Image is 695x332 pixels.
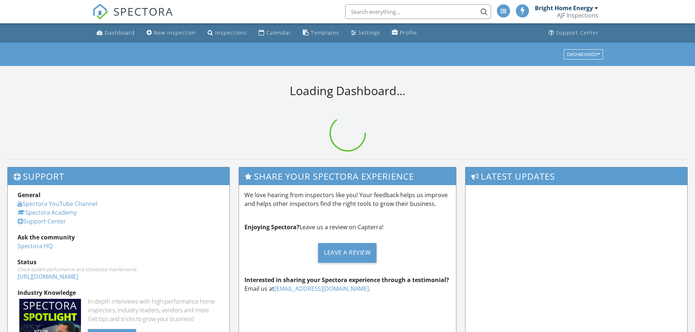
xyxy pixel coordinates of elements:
div: Dashboard [105,29,135,36]
div: New Inspection [154,29,196,36]
a: New Inspection [144,26,199,40]
img: The Best Home Inspection Software - Spectora [92,4,108,20]
div: Check system performance and scheduled maintenance. [18,266,220,272]
div: AJF Inspections [557,12,598,19]
p: Leave us a review on Capterra! [244,223,451,231]
div: Inspections [215,29,247,36]
div: Settings [358,29,380,36]
div: Leave a Review [318,243,377,263]
input: Search everything... [345,4,491,19]
button: Dashboards [564,49,603,59]
div: Templates [311,29,339,36]
a: [EMAIL_ADDRESS][DOMAIN_NAME] [274,285,369,293]
a: Spectora Academy [18,208,77,216]
strong: Interested in sharing your Spectora experience through a testimonial? [244,276,449,284]
a: Spectora HQ [18,242,53,250]
div: Ask the community [18,233,220,242]
a: Support Center [18,217,66,225]
div: Bright Home Energy [535,4,593,12]
span: SPECTORA [113,4,173,19]
h3: Latest Updates [466,167,687,185]
div: Support Center [556,29,599,36]
a: Leave a Review [244,237,451,268]
div: Dashboards [567,52,600,57]
p: We love hearing from inspectors like you! Your feedback helps us improve and helps other inspecto... [244,191,451,208]
div: Industry Knowledge [18,288,220,297]
a: Profile [389,26,420,40]
a: SPECTORA [92,10,173,25]
div: Profile [400,29,417,36]
p: Email us at . [244,276,451,293]
a: Settings [348,26,383,40]
strong: General [18,191,40,199]
strong: Enjoying Spectora? [244,223,300,231]
a: Calendar [256,26,294,40]
a: Spectora YouTube Channel [18,200,97,208]
a: [URL][DOMAIN_NAME] [18,273,78,281]
h3: Support [8,167,229,185]
a: Templates [300,26,342,40]
a: Inspections [205,26,250,40]
a: Dashboard [94,26,138,40]
div: Status [18,258,220,266]
div: In-depth interviews with high-performance home inspectors, industry leaders, vendors and more. Ge... [88,297,220,323]
h3: Share Your Spectora Experience [239,167,456,185]
div: Calendar [266,29,291,36]
a: Support Center [546,26,602,40]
